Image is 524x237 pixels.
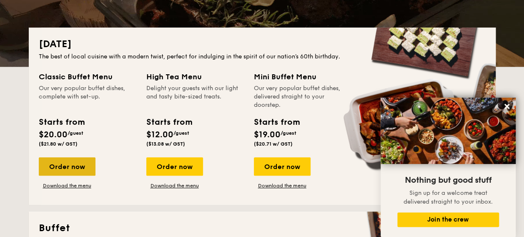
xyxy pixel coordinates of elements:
[39,182,95,189] a: Download the menu
[68,130,83,136] span: /guest
[404,189,493,205] span: Sign up for a welcome treat delivered straight to your inbox.
[146,157,203,176] div: Order now
[146,182,203,189] a: Download the menu
[39,116,84,129] div: Starts from
[254,130,281,140] span: $19.00
[39,84,136,109] div: Our very popular buffet dishes, complete with set-up.
[173,130,189,136] span: /guest
[254,116,299,129] div: Starts from
[146,116,192,129] div: Starts from
[254,141,293,147] span: ($20.71 w/ GST)
[39,53,486,61] div: The best of local cuisine with a modern twist, perfect for indulging in the spirit of our nation’...
[254,84,351,109] div: Our very popular buffet dishes, delivered straight to your doorstep.
[146,141,185,147] span: ($13.08 w/ GST)
[39,38,486,51] h2: [DATE]
[39,130,68,140] span: $20.00
[254,71,351,83] div: Mini Buffet Menu
[146,71,244,83] div: High Tea Menu
[39,71,136,83] div: Classic Buffet Menu
[146,130,173,140] span: $12.00
[39,157,95,176] div: Order now
[500,100,514,113] button: Close
[397,212,499,227] button: Join the crew
[281,130,296,136] span: /guest
[39,141,78,147] span: ($21.80 w/ GST)
[254,157,311,176] div: Order now
[254,182,311,189] a: Download the menu
[39,222,486,235] h2: Buffet
[405,175,491,185] span: Nothing but good stuff
[381,98,516,164] img: DSC07876-Edit02-Large.jpeg
[146,84,244,109] div: Delight your guests with our light and tasty bite-sized treats.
